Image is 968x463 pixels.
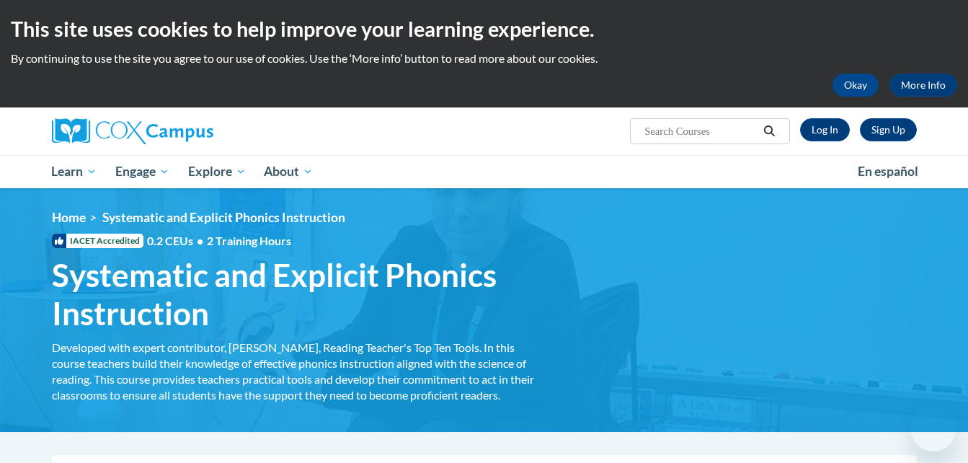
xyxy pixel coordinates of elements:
[52,234,143,248] span: IACET Accredited
[51,163,97,180] span: Learn
[43,155,107,188] a: Learn
[11,50,957,66] p: By continuing to use the site you agree to our use of cookies. Use the ‘More info’ button to read...
[848,156,928,187] a: En español
[889,74,957,97] a: More Info
[52,210,86,225] a: Home
[106,155,179,188] a: Engage
[832,74,879,97] button: Okay
[179,155,255,188] a: Explore
[207,234,291,247] span: 2 Training Hours
[188,163,246,180] span: Explore
[860,118,917,141] a: Register
[800,118,850,141] a: Log In
[197,234,203,247] span: •
[52,256,549,332] span: Systematic and Explicit Phonics Instruction
[115,163,169,180] span: Engage
[147,233,291,249] span: 0.2 CEUs
[102,210,345,225] span: Systematic and Explicit Phonics Instruction
[758,123,780,140] button: Search
[11,14,957,43] h2: This site uses cookies to help improve your learning experience.
[254,155,322,188] a: About
[858,164,918,179] span: En español
[910,405,956,451] iframe: Button to launch messaging window
[52,340,549,403] div: Developed with expert contributor, [PERSON_NAME], Reading Teacher's Top Ten Tools. In this course...
[30,155,938,188] div: Main menu
[264,163,313,180] span: About
[52,118,326,144] a: Cox Campus
[52,118,213,144] img: Cox Campus
[643,123,758,140] input: Search Courses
